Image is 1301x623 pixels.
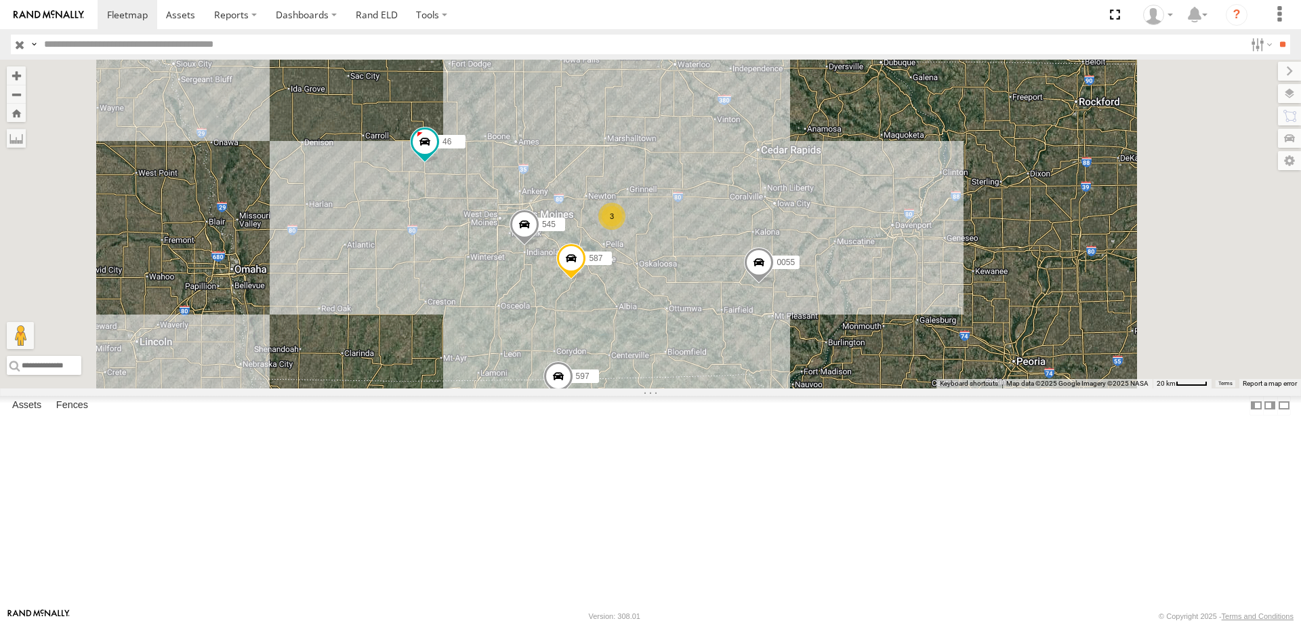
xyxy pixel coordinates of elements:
button: Zoom Home [7,104,26,122]
button: Zoom in [7,66,26,85]
span: Map data ©2025 Google Imagery ©2025 NASA [1006,380,1149,387]
button: Drag Pegman onto the map to open Street View [7,322,34,349]
span: 0055 [777,258,795,267]
label: Dock Summary Table to the Left [1250,396,1263,416]
label: Hide Summary Table [1277,396,1291,416]
a: Terms and Conditions [1222,612,1294,620]
span: 46 [442,137,451,146]
div: Chase Tanke [1138,5,1178,25]
a: Report a map error [1243,380,1297,387]
img: rand-logo.svg [14,10,84,20]
button: Keyboard shortcuts [940,379,998,388]
a: Visit our Website [7,609,70,623]
label: Assets [5,396,48,415]
label: Search Query [28,35,39,54]
label: Map Settings [1278,151,1301,170]
button: Zoom out [7,85,26,104]
span: 545 [542,220,556,229]
span: 587 [589,254,602,263]
div: © Copyright 2025 - [1159,612,1294,620]
span: 597 [576,371,590,381]
label: Dock Summary Table to the Right [1263,396,1277,416]
span: 20 km [1157,380,1176,387]
div: 3 [598,203,625,230]
a: Terms (opens in new tab) [1218,381,1233,386]
i: ? [1226,4,1247,26]
label: Fences [49,396,95,415]
button: Map Scale: 20 km per 43 pixels [1153,379,1212,388]
label: Measure [7,129,26,148]
div: Version: 308.01 [589,612,640,620]
label: Search Filter Options [1245,35,1275,54]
